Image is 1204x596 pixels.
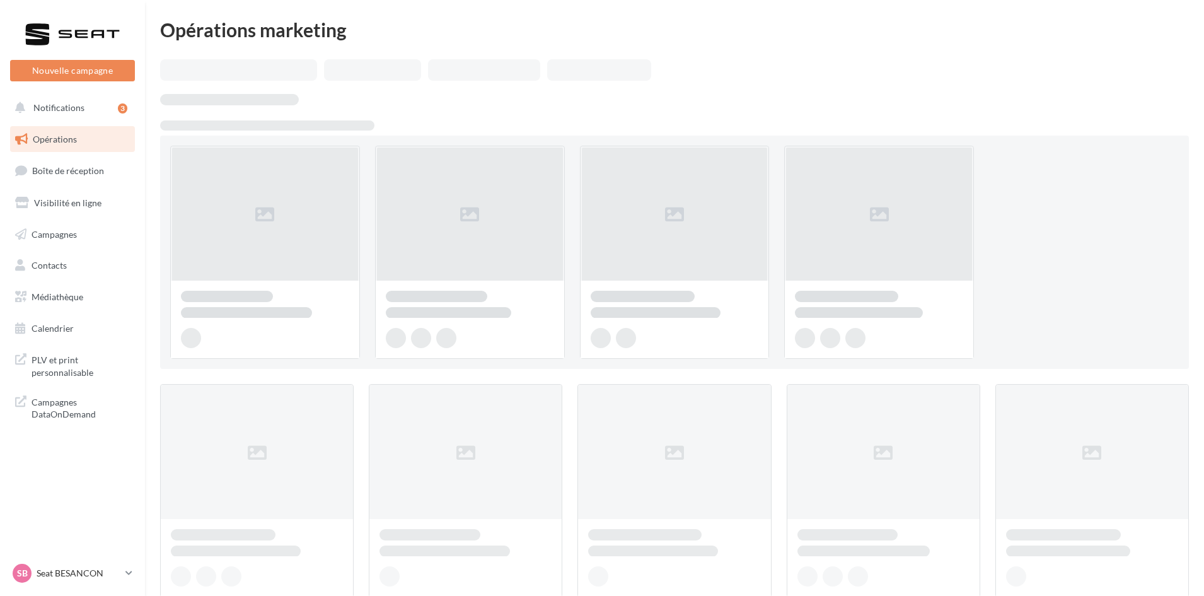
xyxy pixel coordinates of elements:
a: SB Seat BESANCON [10,561,135,585]
a: Contacts [8,252,137,279]
a: Calendrier [8,315,137,342]
a: Opérations [8,126,137,153]
span: PLV et print personnalisable [32,351,130,378]
span: Contacts [32,260,67,271]
a: Visibilité en ligne [8,190,137,216]
div: 3 [118,103,127,114]
span: Visibilité en ligne [34,197,101,208]
span: Calendrier [32,323,74,334]
div: Opérations marketing [160,20,1189,39]
span: Campagnes [32,228,77,239]
a: Campagnes [8,221,137,248]
span: Campagnes DataOnDemand [32,394,130,421]
span: Boîte de réception [32,165,104,176]
span: SB [17,567,28,580]
span: Médiathèque [32,291,83,302]
span: Opérations [33,134,77,144]
button: Notifications 3 [8,95,132,121]
a: Médiathèque [8,284,137,310]
p: Seat BESANCON [37,567,120,580]
a: Boîte de réception [8,157,137,184]
a: Campagnes DataOnDemand [8,389,137,426]
a: PLV et print personnalisable [8,346,137,383]
button: Nouvelle campagne [10,60,135,81]
span: Notifications [33,102,84,113]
